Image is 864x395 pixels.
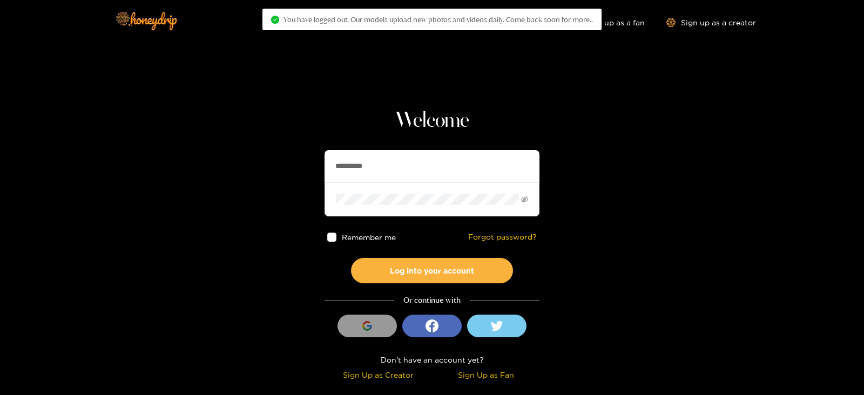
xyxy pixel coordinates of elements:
[435,369,537,381] div: Sign Up as Fan
[468,233,537,242] a: Forgot password?
[571,18,645,27] a: Sign up as a fan
[351,258,513,283] button: Log into your account
[325,108,539,134] h1: Welcome
[325,294,539,307] div: Or continue with
[325,353,539,366] div: Don't have an account yet?
[521,196,528,203] span: eye-invisible
[327,369,429,381] div: Sign Up as Creator
[342,233,396,241] span: Remember me
[283,15,593,24] span: You have logged out. Our models upload new photos and videos daily. Come back soon for more..
[666,18,756,27] a: Sign up as a creator
[271,16,279,24] span: check-circle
